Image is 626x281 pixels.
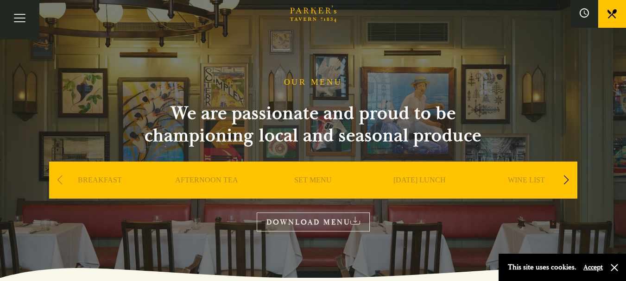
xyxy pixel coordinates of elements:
[583,263,603,272] button: Accept
[284,77,342,87] h1: OUR MENU
[175,175,238,212] a: AFTERNOON TEA
[369,162,471,226] div: 4 / 9
[294,175,332,212] a: SET MENU
[49,162,151,226] div: 1 / 9
[54,170,66,190] div: Previous slide
[128,102,499,147] h2: We are passionate and proud to be championing local and seasonal produce
[508,175,545,212] a: WINE LIST
[560,170,573,190] div: Next slide
[475,162,577,226] div: 5 / 9
[257,212,370,231] a: DOWNLOAD MENU
[508,261,576,274] p: This site uses cookies.
[610,263,619,272] button: Close and accept
[156,162,258,226] div: 2 / 9
[262,162,364,226] div: 3 / 9
[393,175,446,212] a: [DATE] LUNCH
[78,175,122,212] a: BREAKFAST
